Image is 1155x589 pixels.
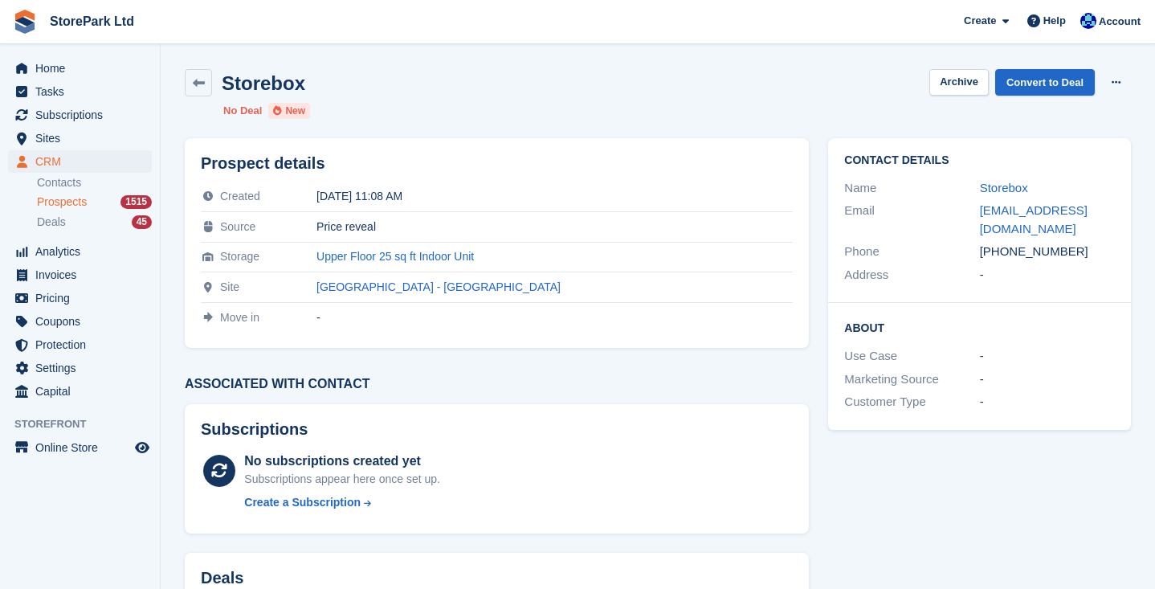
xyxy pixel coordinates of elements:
[316,311,793,324] div: -
[316,190,793,202] div: [DATE] 11:08 AM
[844,393,979,411] div: Customer Type
[35,333,132,356] span: Protection
[220,220,255,233] span: Source
[35,357,132,379] span: Settings
[201,569,243,587] h2: Deals
[35,127,132,149] span: Sites
[35,57,132,80] span: Home
[201,420,793,439] h2: Subscriptions
[8,436,152,459] a: menu
[844,370,979,389] div: Marketing Source
[244,494,361,511] div: Create a Subscription
[929,69,989,96] button: Archive
[244,494,440,511] a: Create a Subscription
[14,416,160,432] span: Storefront
[1080,13,1096,29] img: Donna
[8,287,152,309] a: menu
[1043,13,1066,29] span: Help
[43,8,141,35] a: StorePark Ltd
[844,202,979,238] div: Email
[844,319,1115,335] h2: About
[8,127,152,149] a: menu
[220,311,259,324] span: Move in
[844,347,979,366] div: Use Case
[37,215,66,230] span: Deals
[316,250,474,263] a: Upper Floor 25 sq ft Indoor Unit
[980,181,1028,194] a: Storebox
[8,57,152,80] a: menu
[220,280,239,293] span: Site
[980,203,1088,235] a: [EMAIL_ADDRESS][DOMAIN_NAME]
[844,179,979,198] div: Name
[35,104,132,126] span: Subscriptions
[35,287,132,309] span: Pricing
[37,214,152,231] a: Deals 45
[980,393,1115,411] div: -
[8,310,152,333] a: menu
[133,438,152,457] a: Preview store
[35,310,132,333] span: Coupons
[35,80,132,103] span: Tasks
[223,103,262,119] li: No Deal
[8,80,152,103] a: menu
[8,357,152,379] a: menu
[268,103,310,119] li: New
[8,380,152,403] a: menu
[8,264,152,286] a: menu
[220,190,260,202] span: Created
[980,370,1115,389] div: -
[37,194,152,211] a: Prospects 1515
[244,452,440,471] div: No subscriptions created yet
[844,243,979,261] div: Phone
[37,194,87,210] span: Prospects
[980,266,1115,284] div: -
[35,436,132,459] span: Online Store
[244,471,440,488] div: Subscriptions appear here once set up.
[37,175,152,190] a: Contacts
[35,380,132,403] span: Capital
[844,266,979,284] div: Address
[980,347,1115,366] div: -
[120,195,152,209] div: 1515
[8,333,152,356] a: menu
[8,240,152,263] a: menu
[8,150,152,173] a: menu
[8,104,152,126] a: menu
[35,150,132,173] span: CRM
[13,10,37,34] img: stora-icon-8386f47178a22dfd0bd8f6a31ec36ba5ce8667c1dd55bd0f319d3a0aa187defe.svg
[222,72,305,94] h2: Storebox
[995,69,1095,96] a: Convert to Deal
[316,220,793,233] div: Price reveal
[35,264,132,286] span: Invoices
[132,215,152,229] div: 45
[220,250,259,263] span: Storage
[844,154,1115,167] h2: Contact Details
[201,154,793,173] h2: Prospect details
[35,240,132,263] span: Analytics
[185,377,809,391] h3: Associated with contact
[1099,14,1141,30] span: Account
[316,280,561,293] a: [GEOGRAPHIC_DATA] - [GEOGRAPHIC_DATA]
[964,13,996,29] span: Create
[980,243,1115,261] div: [PHONE_NUMBER]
